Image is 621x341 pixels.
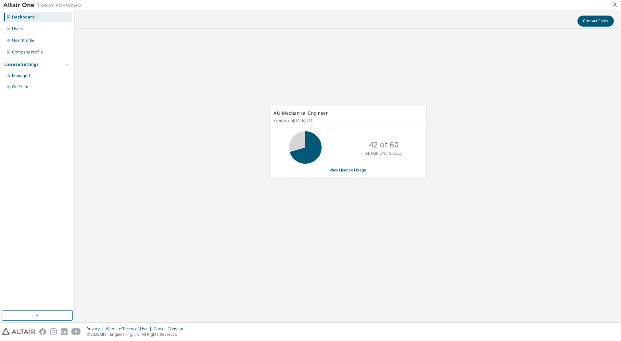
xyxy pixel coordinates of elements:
[273,118,421,123] p: Expires on [DATE] UTC
[4,62,39,67] div: License Settings
[365,150,402,156] p: ALTAIR UNITS USED
[12,15,35,20] div: Dashboard
[2,328,35,335] img: altair_logo.svg
[87,332,187,337] p: © 2025 Altair Engineering, Inc. All Rights Reserved.
[12,26,23,31] div: Users
[273,110,328,116] span: AU Mechanical Engineer
[12,84,28,89] div: On Prem
[71,328,81,335] img: youtube.svg
[577,16,614,27] button: Contact Sales
[87,326,106,332] div: Privacy
[3,2,84,8] img: Altair One
[39,328,46,335] img: facebook.svg
[369,139,399,150] p: 42 of 60
[12,38,34,43] div: User Profile
[106,326,154,332] div: Website Terms of Use
[12,73,30,78] div: Managed
[61,328,68,335] img: linkedin.svg
[50,328,57,335] img: instagram.svg
[154,326,187,332] div: Cookie Consent
[330,167,366,173] a: View License Usage
[12,50,43,55] div: Company Profile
